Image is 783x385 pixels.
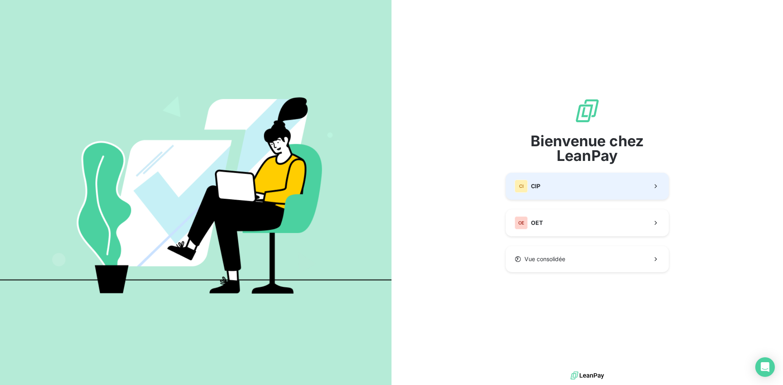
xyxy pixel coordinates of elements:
img: logo [571,370,604,382]
span: Vue consolidée [524,255,565,263]
div: Open Intercom Messenger [755,357,775,377]
img: logo sigle [574,98,600,124]
span: OET [531,219,543,227]
button: CICIP [506,173,669,200]
div: CI [515,180,528,193]
span: CIP [531,182,540,190]
button: OEOET [506,209,669,236]
div: OE [515,216,528,229]
button: Vue consolidée [506,246,669,272]
span: Bienvenue chez LeanPay [506,134,669,163]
